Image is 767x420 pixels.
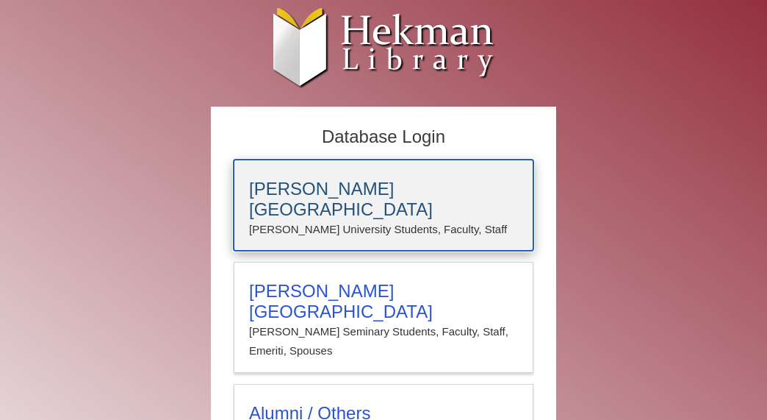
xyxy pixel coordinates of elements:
a: [PERSON_NAME][GEOGRAPHIC_DATA][PERSON_NAME] University Students, Faculty, Staff [234,160,533,251]
p: [PERSON_NAME] University Students, Faculty, Staff [249,220,518,239]
h2: Database Login [226,122,541,152]
h3: [PERSON_NAME][GEOGRAPHIC_DATA] [249,179,518,220]
h3: [PERSON_NAME][GEOGRAPHIC_DATA] [249,281,518,322]
p: [PERSON_NAME] Seminary Students, Faculty, Staff, Emeriti, Spouses [249,322,518,361]
a: [PERSON_NAME][GEOGRAPHIC_DATA][PERSON_NAME] Seminary Students, Faculty, Staff, Emeriti, Spouses [234,262,533,373]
